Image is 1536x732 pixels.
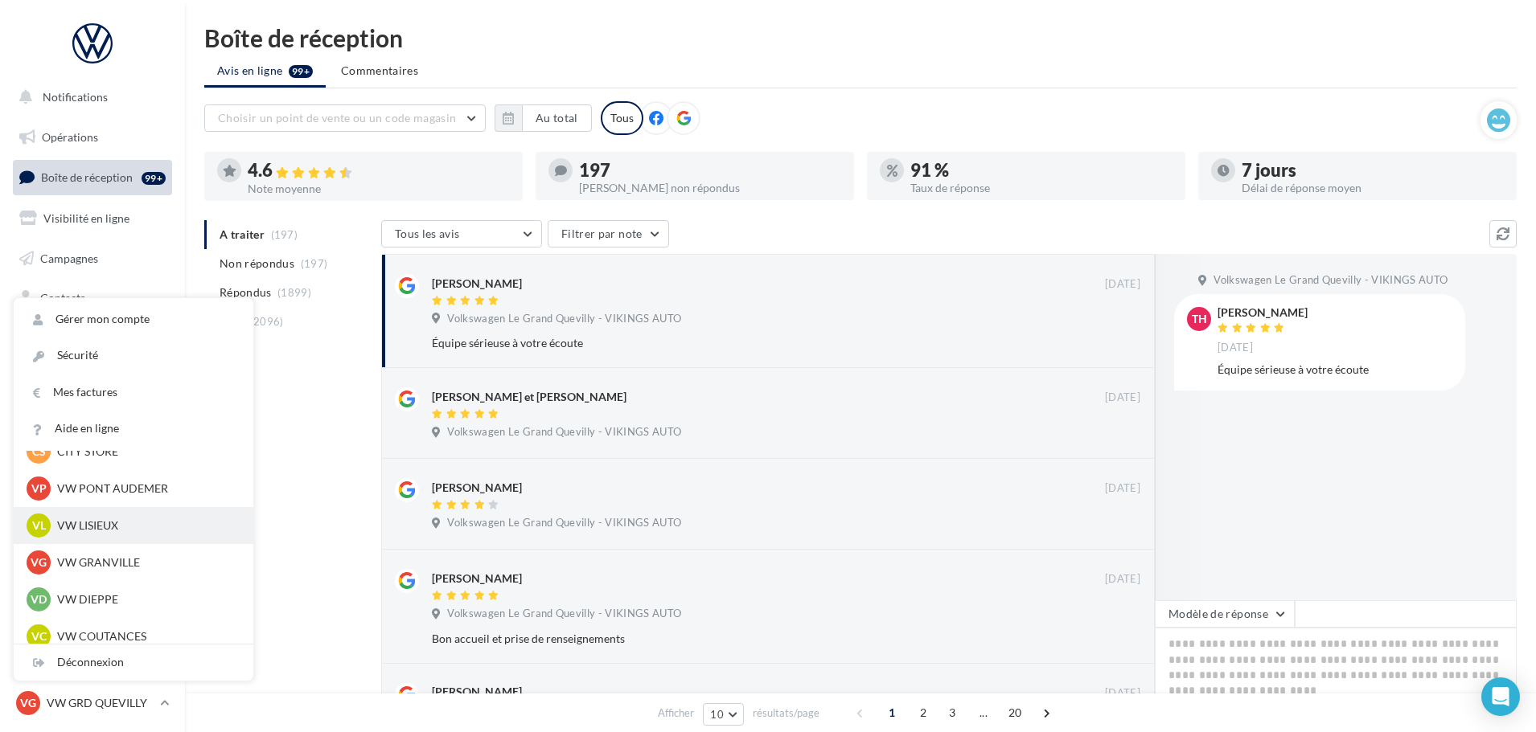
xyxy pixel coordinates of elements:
[971,700,996,726] span: ...
[10,80,169,114] button: Notifications
[1002,700,1029,726] span: 20
[447,516,681,530] span: Volkswagen Le Grand Quevilly - VIKINGS AUTO
[20,695,36,711] span: VG
[10,121,175,154] a: Opérations
[1105,572,1140,587] span: [DATE]
[40,251,98,264] span: Campagnes
[1218,307,1308,318] div: [PERSON_NAME]
[57,481,234,497] p: VW PONT AUDEMER
[1242,182,1504,194] div: Délai de réponse moyen
[658,705,694,721] span: Afficher
[41,170,133,184] span: Boîte de réception
[1214,273,1448,288] span: Volkswagen Le Grand Quevilly - VIKINGS AUTO
[14,374,253,411] a: Mes factures
[395,227,460,240] span: Tous les avis
[522,104,592,132] button: Au total
[432,480,522,496] div: [PERSON_NAME]
[495,104,592,132] button: Au total
[879,700,905,726] span: 1
[57,628,234,644] p: VW COUTANCES
[432,570,522,587] div: [PERSON_NAME]
[341,63,418,79] span: Commentaires
[703,703,744,726] button: 10
[31,591,47,607] span: VD
[601,101,643,135] div: Tous
[710,708,724,721] span: 10
[14,337,253,374] a: Sécurité
[42,130,98,144] span: Opérations
[1218,341,1253,355] span: [DATE]
[57,554,234,570] p: VW GRANVILLE
[10,321,175,355] a: Médiathèque
[910,162,1173,179] div: 91 %
[10,281,175,315] a: Contacts
[1242,162,1504,179] div: 7 jours
[10,362,175,395] a: Calendrier
[432,684,522,700] div: [PERSON_NAME]
[10,401,175,448] a: PLV et print personnalisable
[753,705,819,721] span: résultats/page
[10,160,175,194] a: Boîte de réception99+
[432,276,522,292] div: [PERSON_NAME]
[1105,391,1140,405] span: [DATE]
[277,286,311,299] span: (1899)
[220,284,272,301] span: Répondus
[57,591,234,607] p: VW DIEPPE
[447,607,681,621] span: Volkswagen Le Grand Quevilly - VIKINGS AUTO
[1218,362,1452,378] div: Équipe sérieuse à votre écoute
[1105,481,1140,496] span: [DATE]
[32,517,46,534] span: VL
[1155,600,1295,628] button: Modèle de réponse
[40,291,85,305] span: Contacts
[250,315,284,328] span: (2096)
[10,202,175,235] a: Visibilité en ligne
[1481,677,1520,716] div: Open Intercom Messenger
[447,425,681,440] span: Volkswagen Le Grand Quevilly - VIKINGS AUTO
[13,688,172,718] a: VG VW GRD QUEVILLY
[204,104,486,132] button: Choisir un point de vente ou un code magasin
[381,220,542,247] button: Tous les avis
[579,182,841,194] div: [PERSON_NAME] non répondus
[218,111,456,125] span: Choisir un point de vente ou un code magasin
[1192,311,1207,327] span: TH
[248,183,510,194] div: Note moyenne
[548,220,669,247] button: Filtrer par note
[57,444,234,460] p: CITY STORE
[579,162,841,179] div: 197
[31,481,47,497] span: VP
[432,631,1036,647] div: Bon accueil et prise de renseignements
[14,644,253,681] div: Déconnexion
[31,628,47,644] span: VC
[204,26,1517,50] div: Boîte de réception
[248,162,510,180] div: 4.6
[31,554,47,570] span: VG
[1105,277,1140,292] span: [DATE]
[10,242,175,276] a: Campagnes
[432,335,1036,351] div: Équipe sérieuse à votre écoute
[43,90,108,104] span: Notifications
[432,389,626,405] div: [PERSON_NAME] et [PERSON_NAME]
[14,301,253,337] a: Gérer mon compte
[220,256,294,272] span: Non répondus
[10,455,175,502] a: Campagnes DataOnDemand
[910,700,936,726] span: 2
[910,182,1173,194] div: Taux de réponse
[142,172,166,185] div: 99+
[47,695,154,711] p: VW GRD QUEVILLY
[14,411,253,447] a: Aide en ligne
[301,257,328,270] span: (197)
[43,211,129,225] span: Visibilité en ligne
[57,517,234,534] p: VW LISIEUX
[447,312,681,326] span: Volkswagen Le Grand Quevilly - VIKINGS AUTO
[32,444,46,460] span: CS
[939,700,965,726] span: 3
[1105,686,1140,701] span: [DATE]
